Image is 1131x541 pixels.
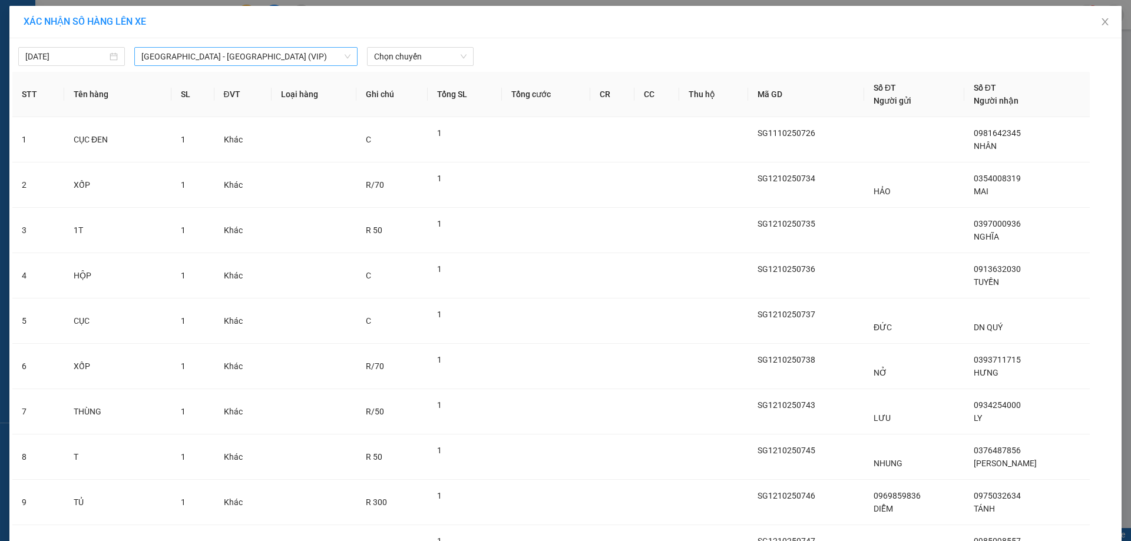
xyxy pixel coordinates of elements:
[366,316,371,326] span: C
[214,208,272,253] td: Khác
[181,225,186,235] span: 1
[214,162,272,208] td: Khác
[366,271,371,280] span: C
[64,434,171,480] td: T
[12,344,64,389] td: 6
[1100,17,1110,26] span: close
[874,83,896,92] span: Số ĐT
[64,117,171,162] td: CỤC ĐEN
[758,264,815,274] span: SG1210250736
[974,96,1018,105] span: Người nhận
[136,74,187,87] span: Chưa cước
[428,72,502,117] th: Tổng SL
[12,434,64,480] td: 8
[974,232,999,241] span: NGHĨA
[171,72,214,117] th: SL
[25,50,107,63] input: 12/10/2025
[758,128,815,138] span: SG1110250726
[758,446,815,455] span: SG1210250745
[10,10,28,22] span: Gửi:
[366,180,384,190] span: R/70
[12,253,64,298] td: 4
[214,72,272,117] th: ĐVT
[138,36,232,51] div: HUYỀN
[974,264,1021,274] span: 0913632030
[748,72,864,117] th: Mã GD
[12,389,64,434] td: 7
[12,72,64,117] th: STT
[1089,6,1122,39] button: Close
[974,459,1037,468] span: [PERSON_NAME]
[272,72,356,117] th: Loại hàng
[64,389,171,434] td: THÙNG
[974,413,982,423] span: LY
[138,10,232,36] div: [PERSON_NAME]
[214,389,272,434] td: Khác
[437,491,442,500] span: 1
[366,135,371,144] span: C
[64,253,171,298] td: HỘP
[874,187,891,196] span: HẢO
[356,72,428,117] th: Ghi chú
[974,491,1021,500] span: 0975032634
[974,187,988,196] span: MAI
[214,344,272,389] td: Khác
[12,298,64,344] td: 5
[181,452,186,462] span: 1
[758,400,815,410] span: SG1210250743
[974,504,995,513] span: TÁNH
[366,361,384,371] span: R/70
[974,446,1021,455] span: 0376487856
[12,117,64,162] td: 1
[758,174,815,183] span: SG1210250734
[181,271,186,280] span: 1
[874,413,891,423] span: LƯU
[141,48,350,65] span: Sài Gòn - Bình Định (VIP)
[502,72,590,117] th: Tổng cước
[974,83,996,92] span: Số ĐT
[974,128,1021,138] span: 0981642345
[437,310,442,319] span: 1
[64,72,171,117] th: Tên hàng
[181,361,186,371] span: 1
[974,219,1021,228] span: 0397000936
[214,117,272,162] td: Khác
[874,96,911,105] span: Người gửi
[758,355,815,364] span: SG1210250738
[437,174,442,183] span: 1
[874,323,892,332] span: ĐỨC
[12,208,64,253] td: 3
[181,497,186,507] span: 1
[181,135,186,144] span: 1
[974,368,998,377] span: HƯNG
[214,434,272,480] td: Khác
[366,452,382,462] span: R 50
[590,72,635,117] th: CR
[874,504,893,513] span: DIỄM
[64,298,171,344] td: CỤC
[214,253,272,298] td: Khác
[64,162,171,208] td: XỐP
[437,264,442,274] span: 1
[974,355,1021,364] span: 0393711715
[214,480,272,525] td: Khác
[437,446,442,455] span: 1
[366,497,387,507] span: R 300
[181,316,186,326] span: 1
[758,310,815,319] span: SG1210250737
[366,225,382,235] span: R 50
[214,298,272,344] td: Khác
[64,480,171,525] td: TỦ
[437,128,442,138] span: 1
[374,48,467,65] span: Chọn chuyến
[344,53,351,60] span: down
[12,162,64,208] td: 2
[64,208,171,253] td: 1T
[138,10,166,22] span: Nhận:
[12,480,64,525] td: 9
[974,400,1021,410] span: 0934254000
[437,400,442,410] span: 1
[874,368,887,377] span: NỞ
[874,459,902,468] span: NHUNG
[758,219,815,228] span: SG1210250735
